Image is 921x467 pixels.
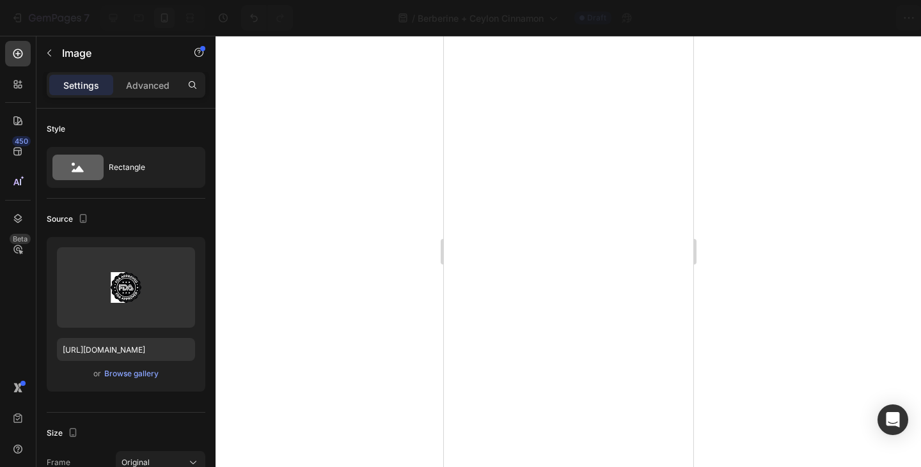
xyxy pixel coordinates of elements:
[587,12,606,24] span: Draft
[84,10,90,26] p: 7
[789,5,831,31] button: Save
[62,45,171,61] p: Image
[47,123,65,135] div: Style
[241,5,293,31] div: Undo/Redo
[126,79,169,92] p: Advanced
[109,153,187,182] div: Rectangle
[412,11,415,25] span: /
[10,234,31,244] div: Beta
[63,79,99,92] p: Settings
[93,366,101,381] span: or
[418,11,544,25] span: Berberine + Ceylon Cinnamon
[836,5,890,31] button: Publish
[47,425,81,442] div: Size
[847,11,879,25] div: Publish
[799,13,821,24] span: Save
[878,404,908,435] div: Open Intercom Messenger
[57,338,195,361] input: https://example.com/image.jpg
[104,368,159,379] div: Browse gallery
[47,211,91,228] div: Source
[12,136,31,146] div: 450
[104,367,159,380] button: Browse gallery
[444,36,693,467] iframe: Design area
[5,5,95,31] button: 7
[110,272,142,303] img: preview-image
